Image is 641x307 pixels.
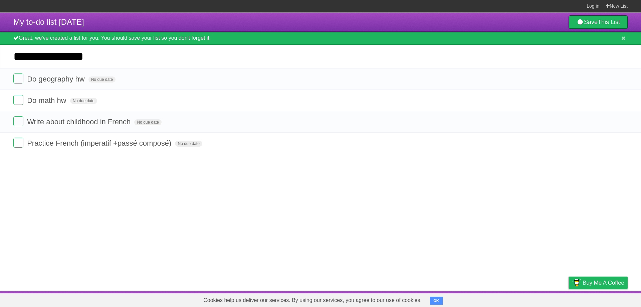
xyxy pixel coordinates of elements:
label: Done [13,73,23,84]
span: No due date [134,119,161,125]
span: Do geography hw [27,75,86,83]
a: Developers [502,293,529,305]
label: Done [13,138,23,148]
label: Done [13,95,23,105]
a: Privacy [560,293,577,305]
a: SaveThis List [569,15,628,29]
span: Buy me a coffee [583,277,624,289]
b: This List [598,19,620,25]
span: Do math hw [27,96,68,105]
span: My to-do list [DATE] [13,17,84,26]
a: Buy me a coffee [569,277,628,289]
a: Terms [537,293,552,305]
button: OK [430,297,443,305]
a: Suggest a feature [586,293,628,305]
span: No due date [70,98,97,104]
img: Buy me a coffee [572,277,581,288]
a: About [480,293,494,305]
span: Write about childhood in French [27,118,132,126]
span: Cookies help us deliver our services. By using our services, you agree to our use of cookies. [197,294,428,307]
label: Done [13,116,23,126]
span: Practice French (imperatif +passé composé) [27,139,173,147]
span: No due date [88,76,116,83]
span: No due date [175,141,202,147]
